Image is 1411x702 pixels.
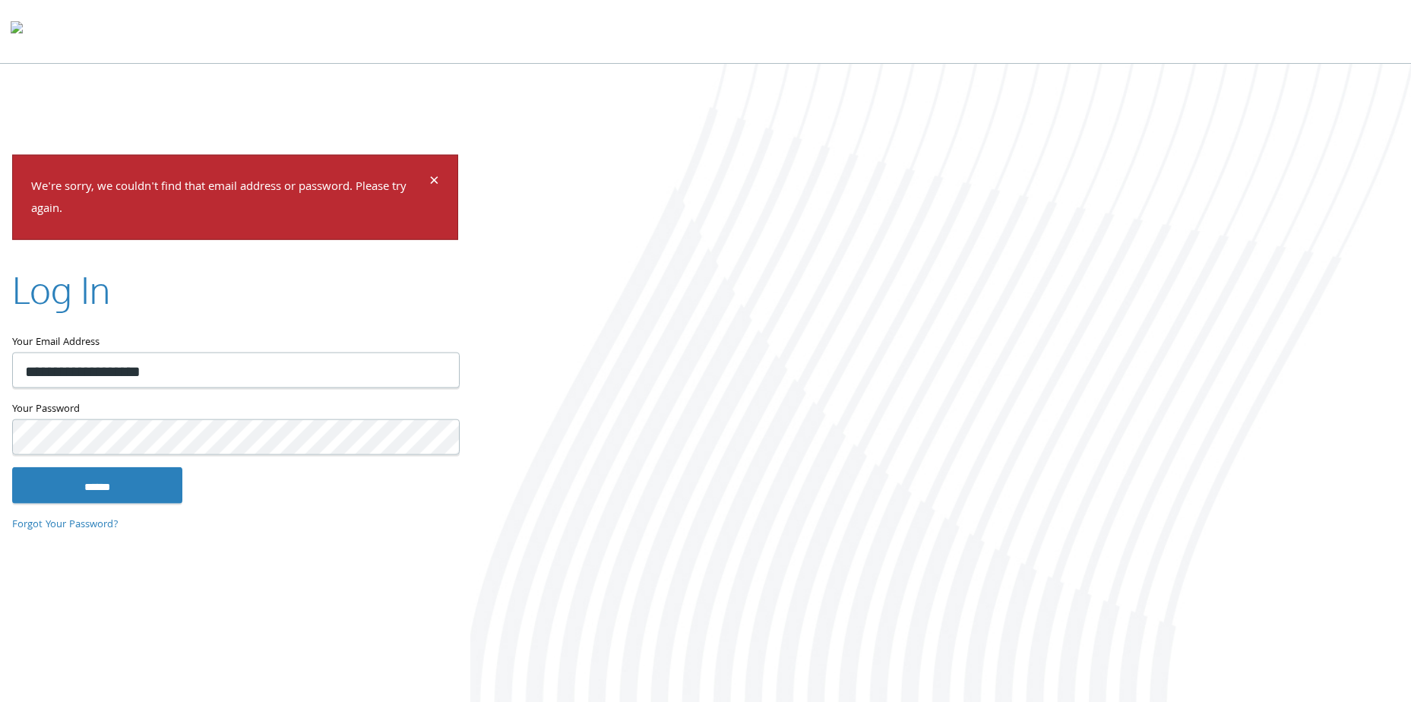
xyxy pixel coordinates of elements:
[31,177,427,221] p: We're sorry, we couldn't find that email address or password. Please try again.
[12,400,458,419] label: Your Password
[12,517,119,533] a: Forgot Your Password?
[11,16,23,46] img: todyl-logo-dark.svg
[429,174,439,192] button: Dismiss alert
[429,168,439,198] span: ×
[12,264,110,315] h2: Log In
